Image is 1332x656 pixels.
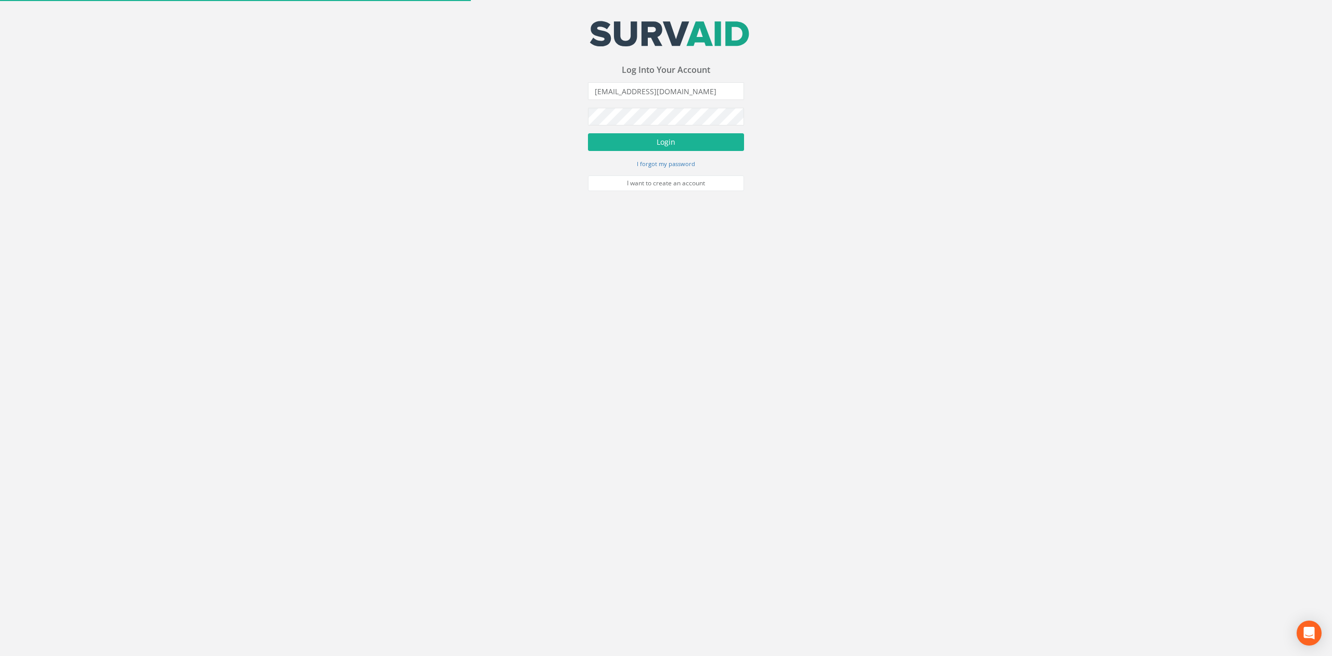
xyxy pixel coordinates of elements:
h3: Log Into Your Account [588,66,744,75]
input: Email [588,82,744,100]
small: I forgot my password [637,160,695,168]
a: I want to create an account [588,175,744,191]
button: Login [588,133,744,151]
a: I forgot my password [637,159,695,168]
div: Open Intercom Messenger [1297,621,1322,646]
